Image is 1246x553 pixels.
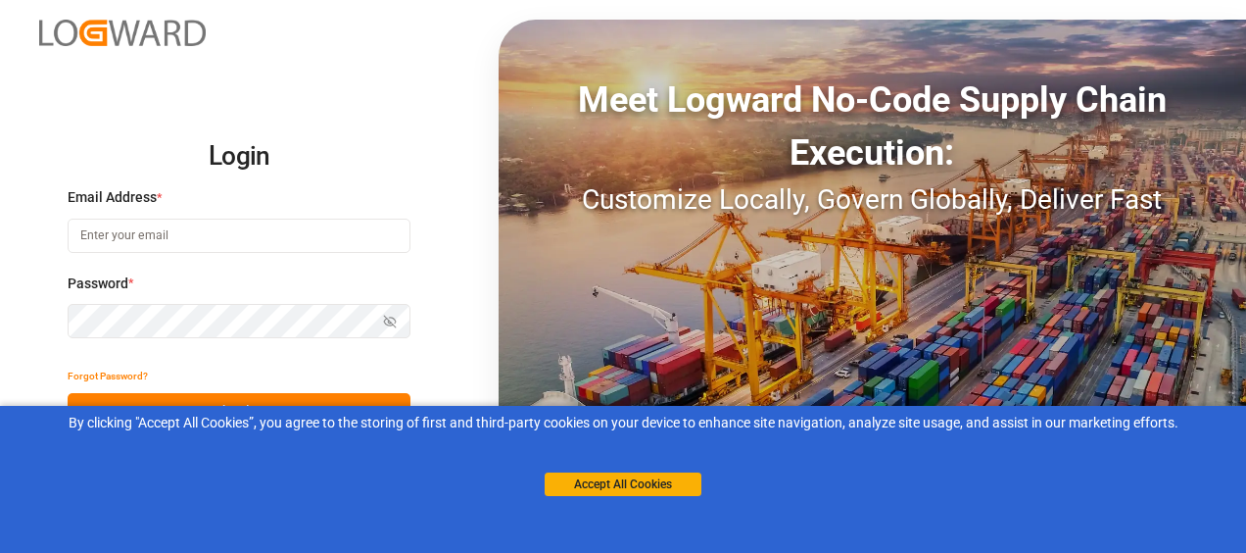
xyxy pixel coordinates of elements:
button: Log In [68,393,410,427]
div: Meet Logward No-Code Supply Chain Execution: [499,74,1246,179]
input: Enter your email [68,219,410,253]
div: Customize Locally, Govern Globally, Deliver Fast [499,179,1246,221]
button: Accept All Cookies [545,473,701,496]
h2: Login [68,126,410,188]
span: Email Address [68,187,157,208]
div: By clicking "Accept All Cookies”, you agree to the storing of first and third-party cookies on yo... [14,413,1232,433]
img: Logward_new_orange.png [39,20,206,46]
button: Forgot Password? [68,359,148,393]
span: Password [68,274,128,294]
